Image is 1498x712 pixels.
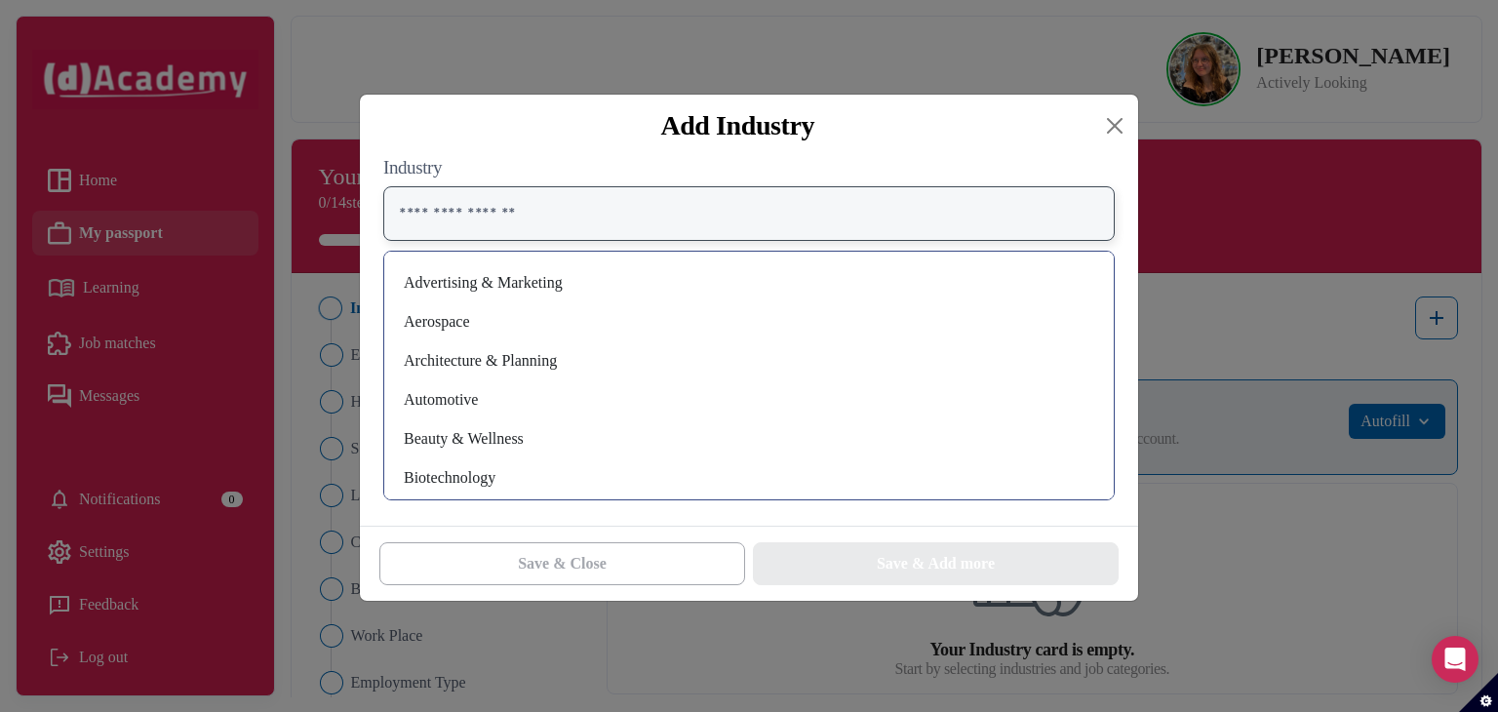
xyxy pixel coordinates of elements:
span: Save & Close [518,552,607,575]
div: Biotechnology [400,462,1098,494]
span: Save & Add more [877,552,995,575]
div: Aerospace [400,306,1098,337]
button: Close [1099,110,1130,141]
div: Automotive [400,384,1098,415]
div: Architecture & Planning [400,345,1098,376]
div: Advertising & Marketing [400,267,1098,298]
label: Industry [383,157,1115,178]
div: Beauty & Wellness [400,423,1098,455]
button: Save & Close [379,542,745,585]
button: Save & Add more [753,542,1119,585]
div: Open Intercom Messenger [1432,636,1478,683]
div: Add Industry [375,110,1099,141]
button: Set cookie preferences [1459,673,1498,712]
